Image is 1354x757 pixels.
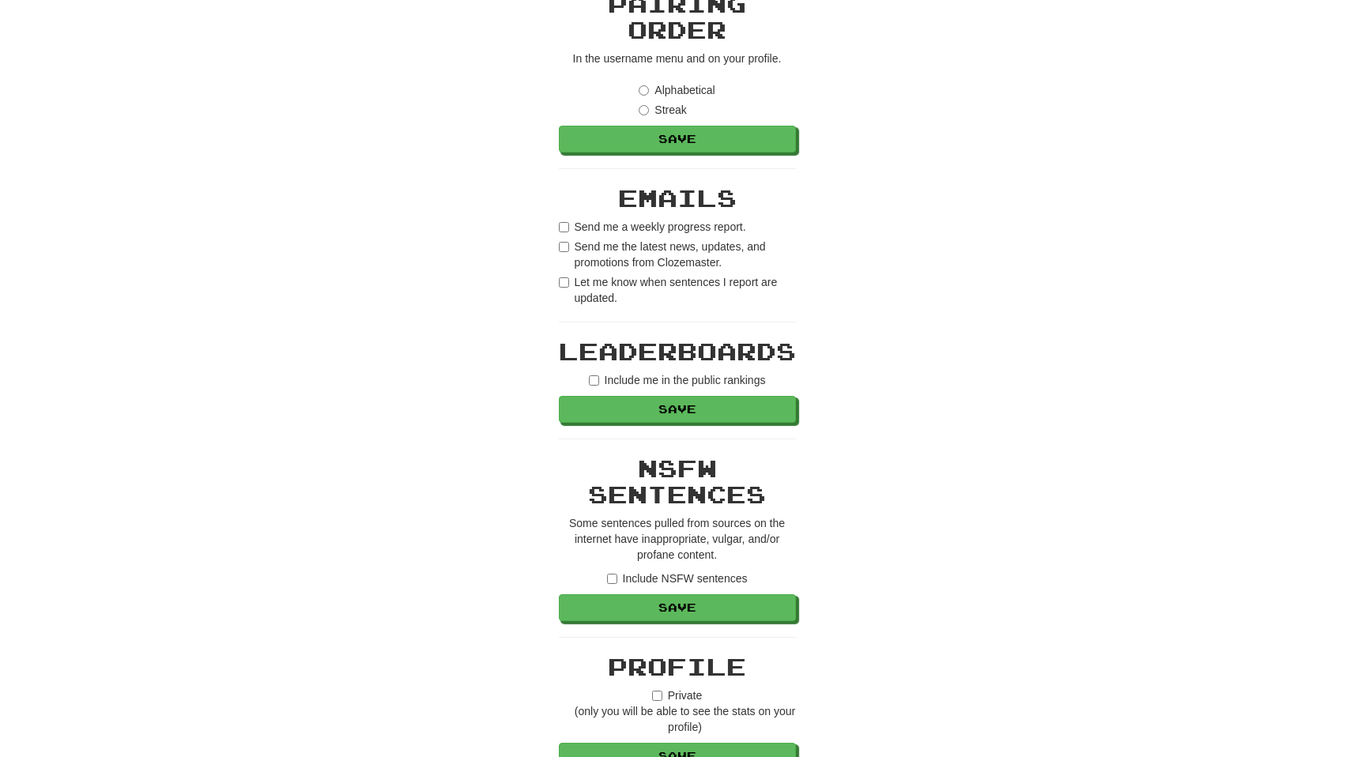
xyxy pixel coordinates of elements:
[559,455,796,507] h2: NSFW Sentences
[559,222,569,232] input: Send me a weekly progress report.
[559,239,796,270] label: Send me the latest news, updates, and promotions from Clozemaster.
[607,571,748,586] label: Include NSFW sentences
[559,274,796,306] label: Let me know when sentences I report are updated.
[559,653,796,680] h2: Profile
[559,185,796,211] h2: Emails
[559,126,796,153] button: Save
[559,594,796,621] button: Save
[559,277,569,288] input: Let me know when sentences I report are updated.
[559,687,796,735] label: Private (only you will be able to see the stats on your profile)
[559,396,796,423] button: Save
[639,82,715,98] label: Alphabetical
[559,219,746,235] label: Send me a weekly progress report.
[607,574,617,584] input: Include NSFW sentences
[589,372,766,388] label: Include me in the public rankings
[639,105,649,115] input: Streak
[639,85,649,96] input: Alphabetical
[589,375,599,386] input: Include me in the public rankings
[652,691,662,701] input: Private(only you will be able to see the stats on your profile)
[559,515,796,563] p: Some sentences pulled from sources on the internet have inappropriate, vulgar, and/or profane con...
[559,242,569,252] input: Send me the latest news, updates, and promotions from Clozemaster.
[639,102,686,118] label: Streak
[559,51,796,66] p: In the username menu and on your profile.
[559,338,796,364] h2: Leaderboards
